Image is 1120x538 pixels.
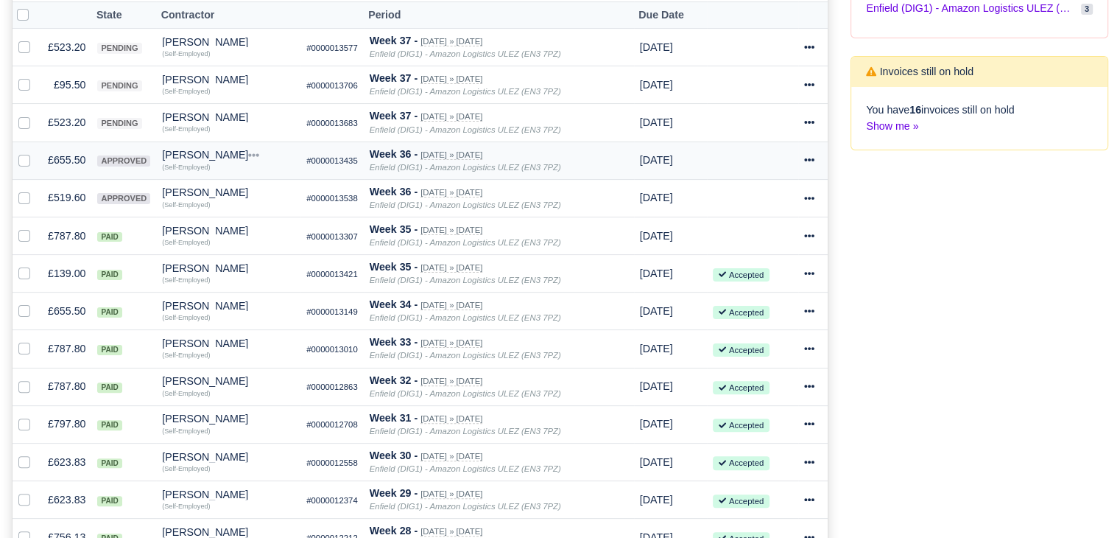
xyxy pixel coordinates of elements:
[306,345,358,354] small: #0000013010
[97,232,121,242] span: paid
[364,1,634,29] th: Period
[370,125,561,134] i: Enfield (DIG1) - Amazon Logistics ULEZ (EN3 7PZ)
[162,489,295,500] div: [PERSON_NAME]
[370,351,561,360] i: Enfield (DIG1) - Amazon Logistics ULEZ (EN3 7PZ)
[370,450,418,461] strong: Week 30 -
[162,88,210,95] small: (Self-Employed)
[162,390,210,397] small: (Self-Employed)
[420,74,482,84] small: [DATE] » [DATE]
[640,192,673,203] span: 1 week from now
[42,443,91,481] td: £623.83
[370,238,561,247] i: Enfield (DIG1) - Amazon Logistics ULEZ (EN3 7PZ)
[42,368,91,405] td: £787.80
[370,200,561,209] i: Enfield (DIG1) - Amazon Logistics ULEZ (EN3 7PZ)
[162,276,210,284] small: (Self-Employed)
[162,376,295,386] div: [PERSON_NAME]
[97,382,121,393] span: paid
[640,230,673,242] span: 1 hour from now
[42,481,91,518] td: £623.83
[306,194,358,203] small: #0000013538
[97,193,150,204] span: approved
[306,119,358,127] small: #0000013683
[640,305,673,317] span: 6 days ago
[91,1,156,29] th: State
[909,104,921,116] strong: 16
[162,301,295,311] div: [PERSON_NAME]
[1046,467,1120,538] iframe: Chat Widget
[370,276,561,284] i: Enfield (DIG1) - Amazon Logistics ULEZ (EN3 7PZ)
[420,452,482,461] small: [DATE] » [DATE]
[306,81,358,90] small: #0000013706
[420,377,482,386] small: [DATE] » [DATE]
[640,154,673,166] span: 1 week from now
[97,496,121,506] span: paid
[162,226,295,236] div: [PERSON_NAME]
[162,187,295,198] div: [PERSON_NAME]
[97,80,141,91] span: pending
[713,343,769,357] small: Accepted
[634,1,707,29] th: Due Date
[640,380,673,392] span: 2 weeks ago
[97,156,150,167] span: approved
[420,414,482,424] small: [DATE] » [DATE]
[42,104,91,142] td: £523.20
[306,420,358,429] small: #0000012708
[162,74,295,85] div: [PERSON_NAME]
[162,314,210,321] small: (Self-Employed)
[640,268,673,279] span: 1 hour from now
[851,87,1107,150] div: You have invoices still on hold
[420,489,482,499] small: [DATE] » [DATE]
[370,223,418,235] strong: Week 35 -
[162,112,295,122] div: [PERSON_NAME]
[156,1,300,29] th: Contractor
[370,87,561,96] i: Enfield (DIG1) - Amazon Logistics ULEZ (EN3 7PZ)
[162,201,210,209] small: (Self-Employed)
[162,427,210,435] small: (Self-Employed)
[713,381,769,394] small: Accepted
[713,495,769,508] small: Accepted
[370,110,418,122] strong: Week 37 -
[42,330,91,368] td: £787.80
[42,293,91,330] td: £655.50
[370,374,418,386] strong: Week 32 -
[713,419,769,432] small: Accepted
[370,487,418,499] strong: Week 29 -
[42,29,91,66] td: £523.20
[162,527,295,537] div: [PERSON_NAME]
[370,261,418,273] strong: Week 35 -
[162,263,295,273] div: [PERSON_NAME]
[162,452,295,462] div: [PERSON_NAME]
[42,255,91,293] td: £139.00
[42,217,91,254] td: £787.80
[640,41,673,53] span: 2 weeks from now
[866,120,918,132] a: Show me »
[420,263,482,273] small: [DATE] » [DATE]
[306,232,358,241] small: #0000013307
[370,186,418,198] strong: Week 36 -
[370,148,418,160] strong: Week 36 -
[370,336,418,348] strong: Week 33 -
[370,313,561,322] i: Enfield (DIG1) - Amazon Logistics ULEZ (EN3 7PZ)
[306,270,358,279] small: #0000013421
[640,116,673,128] span: 2 weeks from now
[42,179,91,217] td: £519.60
[370,412,418,424] strong: Week 31 -
[97,420,121,430] span: paid
[640,343,673,354] span: 1 week ago
[640,79,673,91] span: 2 weeks from now
[640,456,673,468] span: 1 month ago
[162,37,295,47] div: [PERSON_NAME]
[42,142,91,179] td: £655.50
[42,405,91,443] td: £797.80
[162,338,295,349] div: [PERSON_NAME]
